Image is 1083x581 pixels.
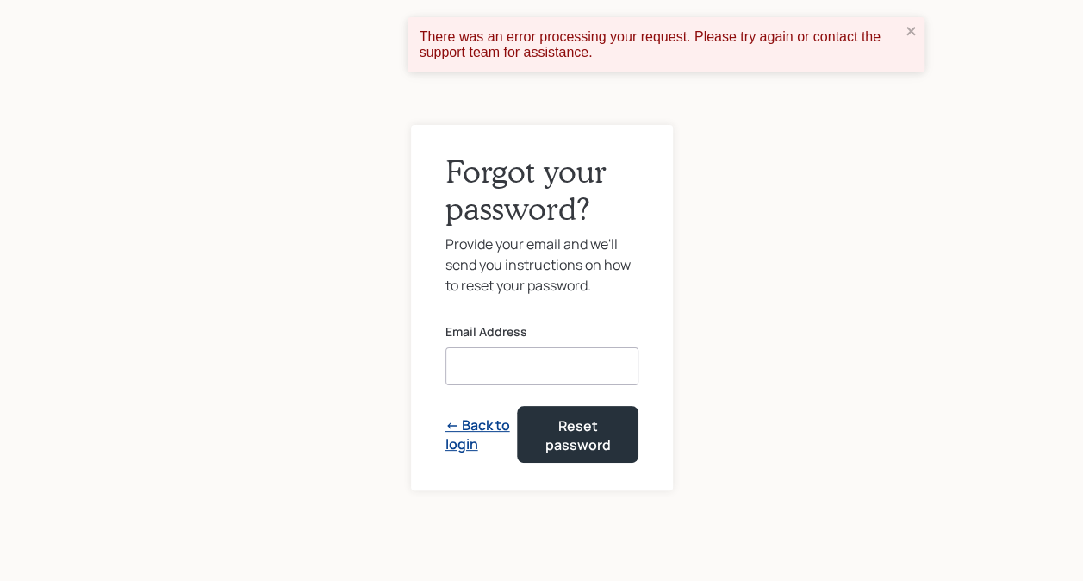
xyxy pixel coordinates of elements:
button: close [906,24,918,41]
a: ← Back to login [445,415,518,454]
label: Email Address [445,323,638,340]
h1: Forgot your password? [445,153,638,227]
div: Reset password [538,416,616,455]
button: Reset password [517,406,638,463]
div: There was an error processing your request. Please try again or contact the support team for assi... [420,29,900,60]
div: Provide your email and we'll send you instructions on how to reset your password. [445,234,638,296]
